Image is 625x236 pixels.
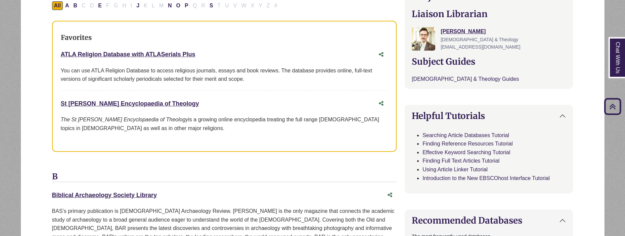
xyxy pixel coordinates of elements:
h3: Favorites [61,34,388,42]
div: Alpha-list to filter by first letter of database name [52,2,280,8]
button: Share this database [374,48,388,61]
button: Recommended Databases [405,210,573,231]
button: Share this database [374,97,388,110]
button: Filter Results B [72,1,80,10]
a: Finding Reference Resources Tutorial [422,141,513,146]
h3: B [52,172,397,182]
img: Greg Rosauer [412,27,435,51]
a: Biblical Archaeology Society Library [52,192,157,198]
div: You can use ATLA Religion Database to access religious journals, essays and book reviews. The dat... [61,66,388,83]
a: Searching Article Databases Tutorial [422,132,509,138]
a: Back to Top [602,102,623,111]
a: Finding Full Text Articles Tutorial [422,158,499,164]
h2: Liaison Librarian [412,9,566,19]
span: [DEMOGRAPHIC_DATA] & Theology [441,37,518,42]
button: Filter Results S [208,1,215,10]
button: Share this database [383,189,397,201]
h2: Subject Guides [412,56,566,67]
button: All [52,1,63,10]
button: Helpful Tutorials [405,105,573,126]
span: [EMAIL_ADDRESS][DOMAIN_NAME] [441,44,520,50]
a: [PERSON_NAME] [441,28,486,34]
button: Filter Results J [134,1,141,10]
div: is a growing online encyclopedia treating the full range [DEMOGRAPHIC_DATA] topics in [DEMOGRAPHI... [61,115,388,132]
a: Using Article Linker Tutorial [422,167,488,172]
i: The St [PERSON_NAME] Encyclopaedia of Theology [61,117,188,122]
button: Filter Results E [96,1,104,10]
a: Introduction to the New EBSCOhost Interface Tutorial [422,175,550,181]
button: Filter Results O [174,1,182,10]
button: Filter Results A [63,1,71,10]
a: St [PERSON_NAME] Encyclopaedia of Theology [61,100,199,107]
button: Filter Results P [183,1,190,10]
button: Filter Results N [166,1,174,10]
a: [DEMOGRAPHIC_DATA] & Theology Guides [412,76,519,82]
a: Effective Keyword Searching Tutorial [422,150,510,155]
a: ATLA Religion Database with ATLASerials Plus [61,51,195,58]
